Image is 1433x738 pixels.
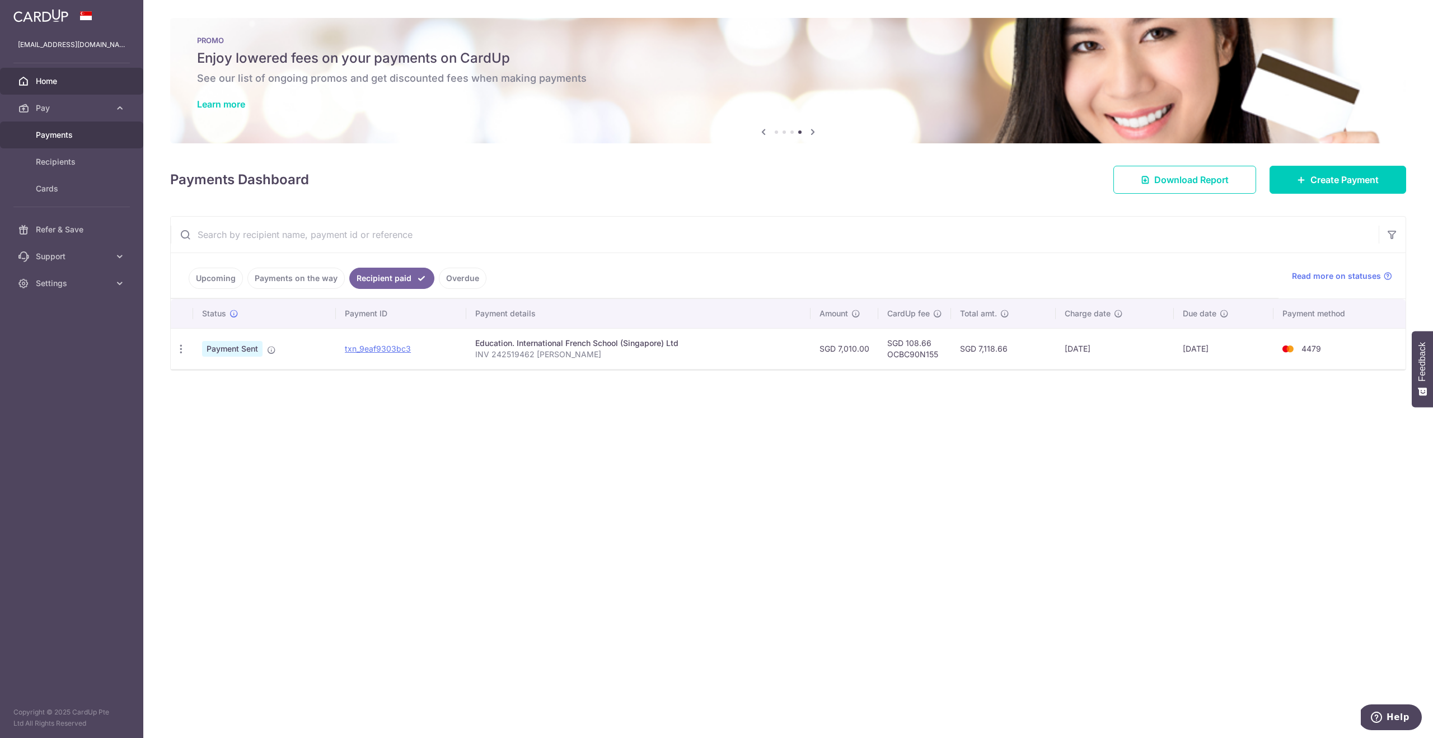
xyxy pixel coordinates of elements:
button: Feedback - Show survey [1412,331,1433,407]
h4: Payments Dashboard [170,170,309,190]
input: Search by recipient name, payment id or reference [171,217,1379,253]
td: SGD 108.66 OCBC90N155 [878,328,951,369]
span: Pay [36,102,110,114]
a: Read more on statuses [1292,270,1392,282]
a: Download Report [1113,166,1256,194]
td: [DATE] [1174,328,1273,369]
p: INV 242519462 [PERSON_NAME] [475,349,801,360]
span: Charge date [1065,308,1111,319]
th: Payment method [1273,299,1406,328]
a: Upcoming [189,268,243,289]
img: Latest Promos banner [170,18,1406,143]
span: Read more on statuses [1292,270,1381,282]
span: Settings [36,278,110,289]
span: Total amt. [960,308,997,319]
span: Payments [36,129,110,141]
span: Recipients [36,156,110,167]
p: [EMAIL_ADDRESS][DOMAIN_NAME] [18,39,125,50]
a: Learn more [197,99,245,110]
td: SGD 7,118.66 [951,328,1056,369]
span: Home [36,76,110,87]
th: Payment ID [336,299,466,328]
a: Payments on the way [247,268,345,289]
span: Due date [1183,308,1216,319]
a: Overdue [439,268,486,289]
td: SGD 7,010.00 [811,328,878,369]
span: 4479 [1301,344,1321,353]
img: Bank Card [1277,342,1299,356]
span: Feedback [1417,342,1427,381]
a: txn_9eaf9303bc3 [345,344,411,353]
span: CardUp fee [887,308,930,319]
span: Refer & Save [36,224,110,235]
span: Payment Sent [202,341,263,357]
div: Education. International French School (Singapore) Ltd [475,338,801,349]
iframe: Opens a widget where you can find more information [1361,704,1422,732]
a: Create Payment [1270,166,1406,194]
span: Status [202,308,226,319]
span: Support [36,251,110,262]
p: PROMO [197,36,1379,45]
h6: See our list of ongoing promos and get discounted fees when making payments [197,72,1379,85]
img: CardUp [13,9,68,22]
span: Download Report [1154,173,1229,186]
th: Payment details [466,299,810,328]
span: Amount [819,308,848,319]
span: Create Payment [1310,173,1379,186]
span: Cards [36,183,110,194]
a: Recipient paid [349,268,434,289]
h5: Enjoy lowered fees on your payments on CardUp [197,49,1379,67]
td: [DATE] [1056,328,1174,369]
